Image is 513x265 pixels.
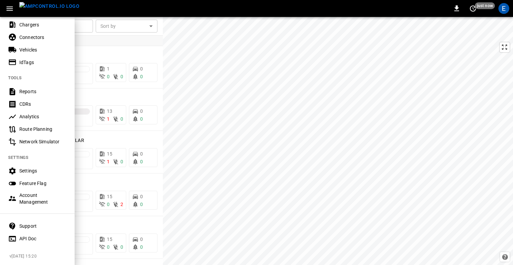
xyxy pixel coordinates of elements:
[498,3,509,14] div: profile-icon
[19,2,79,11] img: ampcontrol.io logo
[9,253,69,260] span: v [DATE] 15:20
[19,138,66,145] div: Network Simulator
[19,192,66,205] div: Account Management
[19,88,66,95] div: Reports
[19,126,66,132] div: Route Planning
[19,59,66,66] div: IdTags
[19,21,66,28] div: Chargers
[19,223,66,229] div: Support
[19,113,66,120] div: Analytics
[475,2,495,9] span: just now
[468,3,478,14] button: set refresh interval
[19,167,66,174] div: Settings
[19,46,66,53] div: Vehicles
[19,235,66,242] div: API Doc
[19,34,66,41] div: Connectors
[19,101,66,107] div: CDRs
[19,180,66,187] div: Feature Flag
